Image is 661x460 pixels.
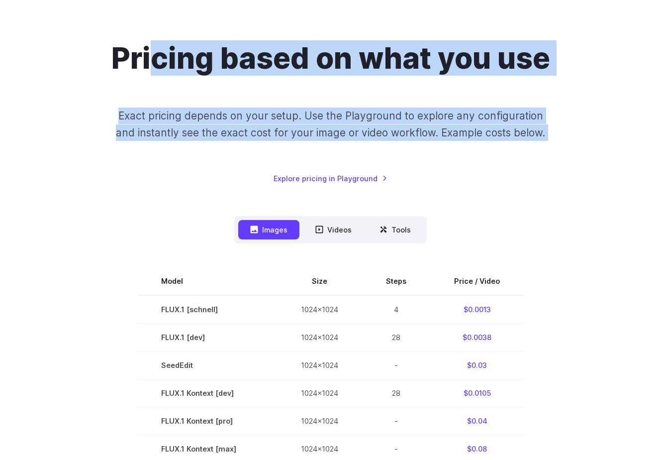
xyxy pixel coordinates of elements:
td: 28 [362,379,430,407]
td: $0.03 [430,351,524,379]
button: Tools [368,220,423,239]
td: $0.04 [430,407,524,435]
td: 1024x1024 [277,407,362,435]
td: FLUX.1 [schnell] [137,295,277,324]
td: $0.0038 [430,324,524,351]
td: FLUX.1 [dev] [137,324,277,351]
td: 28 [362,324,430,351]
p: Exact pricing depends on your setup. Use the Playground to explore any configuration and instantl... [107,108,554,141]
a: Explore pricing in Playground [274,173,387,184]
h1: Pricing based on what you use [111,41,550,76]
th: Size [277,267,362,295]
td: 1024x1024 [277,295,362,324]
td: 1024x1024 [277,379,362,407]
td: $0.0013 [430,295,524,324]
td: SeedEdit [137,351,277,379]
th: Model [137,267,277,295]
th: Steps [362,267,430,295]
td: 1024x1024 [277,351,362,379]
button: Images [238,220,299,239]
td: 4 [362,295,430,324]
td: FLUX.1 Kontext [pro] [137,407,277,435]
th: Price / Video [430,267,524,295]
td: - [362,351,430,379]
td: - [362,407,430,435]
td: FLUX.1 Kontext [dev] [137,379,277,407]
td: $0.0105 [430,379,524,407]
td: 1024x1024 [277,324,362,351]
button: Videos [303,220,364,239]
